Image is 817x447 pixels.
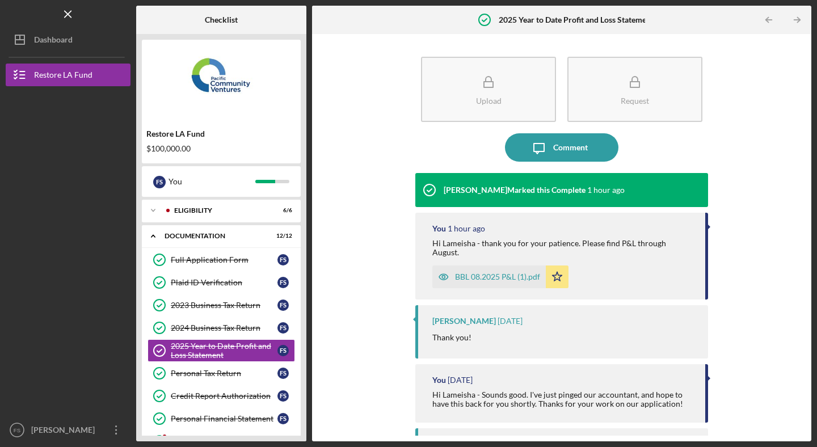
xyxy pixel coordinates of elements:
[6,64,130,86] button: Restore LA Fund
[421,57,556,122] button: Upload
[148,271,295,294] a: Plaid ID VerificationFS
[148,248,295,271] a: Full Application FormFS
[148,317,295,339] a: 2024 Business Tax ReturnFS
[277,322,289,334] div: F S
[171,301,277,310] div: 2023 Business Tax Return
[34,64,92,89] div: Restore LA Fund
[171,341,277,360] div: 2025 Year to Date Profit and Loss Statement
[432,331,471,344] p: Thank you!
[432,376,446,385] div: You
[148,407,295,430] a: Personal Financial StatementFS
[277,345,289,356] div: F S
[28,419,102,444] div: [PERSON_NAME]
[476,96,502,105] div: Upload
[432,224,446,233] div: You
[169,172,255,191] div: You
[171,414,277,423] div: Personal Financial Statement
[148,294,295,317] a: 2023 Business Tax ReturnFS
[174,207,264,214] div: Eligibility
[277,368,289,379] div: F S
[277,390,289,402] div: F S
[142,45,301,113] img: Product logo
[277,300,289,311] div: F S
[432,317,496,326] div: [PERSON_NAME]
[148,339,295,362] a: 2025 Year to Date Profit and Loss StatementFS
[444,185,586,195] div: [PERSON_NAME] Marked this Complete
[272,207,292,214] div: 6 / 6
[153,176,166,188] div: F S
[205,15,238,24] b: Checklist
[171,323,277,332] div: 2024 Business Tax Return
[498,317,523,326] time: 2025-09-16 18:02
[6,419,130,441] button: FS[PERSON_NAME]
[567,57,702,122] button: Request
[146,129,296,138] div: Restore LA Fund
[499,15,654,24] b: 2025 Year to Date Profit and Loss Statement
[553,133,588,162] div: Comment
[171,278,277,287] div: Plaid ID Verification
[455,272,540,281] div: BBL 08.2025 P&L (1).pdf
[14,427,20,433] text: FS
[277,254,289,265] div: F S
[432,390,694,408] div: Hi Lameisha - Sounds good. I've just pinged our accountant, and hope to have this back for you sh...
[587,185,625,195] time: 2025-09-19 16:36
[148,385,295,407] a: Credit Report AuthorizationFS
[146,144,296,153] div: $100,000.00
[272,233,292,239] div: 12 / 12
[6,28,130,51] button: Dashboard
[448,376,473,385] time: 2025-09-16 18:01
[171,369,277,378] div: Personal Tax Return
[148,362,295,385] a: Personal Tax ReturnFS
[448,224,485,233] time: 2025-09-19 12:35
[432,239,694,257] div: Hi Lameisha - thank you for your patience. Please find P&L through August.
[171,391,277,400] div: Credit Report Authorization
[277,413,289,424] div: F S
[505,133,618,162] button: Comment
[34,28,73,54] div: Dashboard
[432,265,568,288] button: BBL 08.2025 P&L (1).pdf
[277,277,289,288] div: F S
[171,255,277,264] div: Full Application Form
[165,233,264,239] div: Documentation
[621,96,649,105] div: Request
